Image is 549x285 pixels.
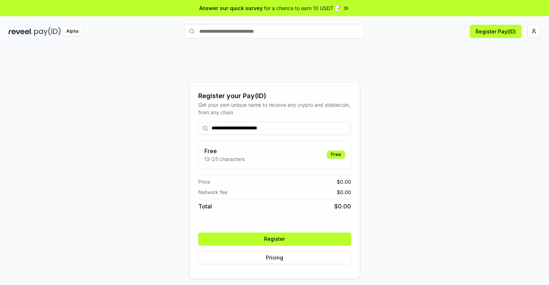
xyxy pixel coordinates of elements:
[337,188,351,196] span: $ 0.00
[9,27,33,36] img: reveel_dark
[264,4,341,12] span: for a chance to earn 10 USDT 📝
[198,188,227,196] span: Network fee
[198,251,351,264] button: Pricing
[198,91,351,101] div: Register your Pay(ID)
[204,147,245,155] h3: Free
[34,27,61,36] img: pay_id
[204,155,245,163] p: 13-25 characters
[198,178,210,185] span: Price
[198,101,351,116] div: Get your own unique name to receive any crypto and stablecoin, from any chain
[62,27,82,36] div: Alpha
[198,233,351,245] button: Register
[199,4,263,12] span: Answer our quick survey
[337,178,351,185] span: $ 0.00
[470,25,522,38] button: Register Pay(ID)
[327,151,345,158] div: Free
[198,202,212,211] span: Total
[334,202,351,211] span: $ 0.00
